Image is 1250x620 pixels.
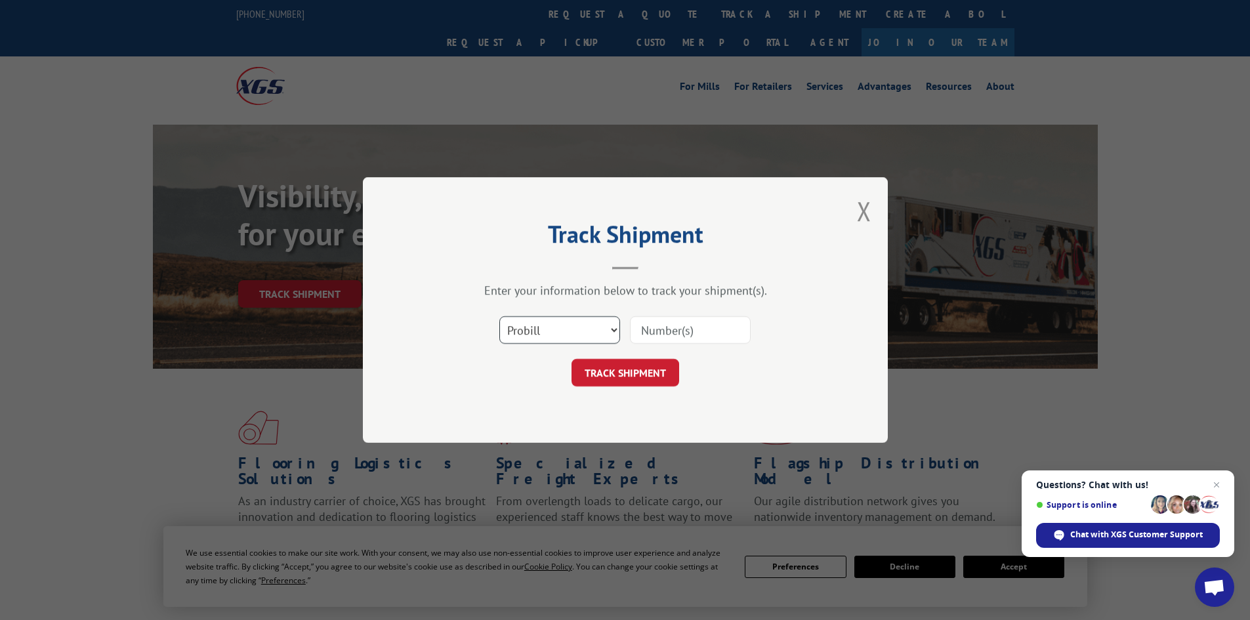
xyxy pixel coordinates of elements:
[857,194,871,228] button: Close modal
[1036,500,1146,510] span: Support is online
[1036,480,1220,490] span: Questions? Chat with us!
[1036,523,1220,548] div: Chat with XGS Customer Support
[428,283,822,298] div: Enter your information below to track your shipment(s).
[572,359,679,386] button: TRACK SHIPMENT
[1209,477,1224,493] span: Close chat
[1195,568,1234,607] div: Open chat
[428,225,822,250] h2: Track Shipment
[1070,529,1203,541] span: Chat with XGS Customer Support
[630,316,751,344] input: Number(s)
